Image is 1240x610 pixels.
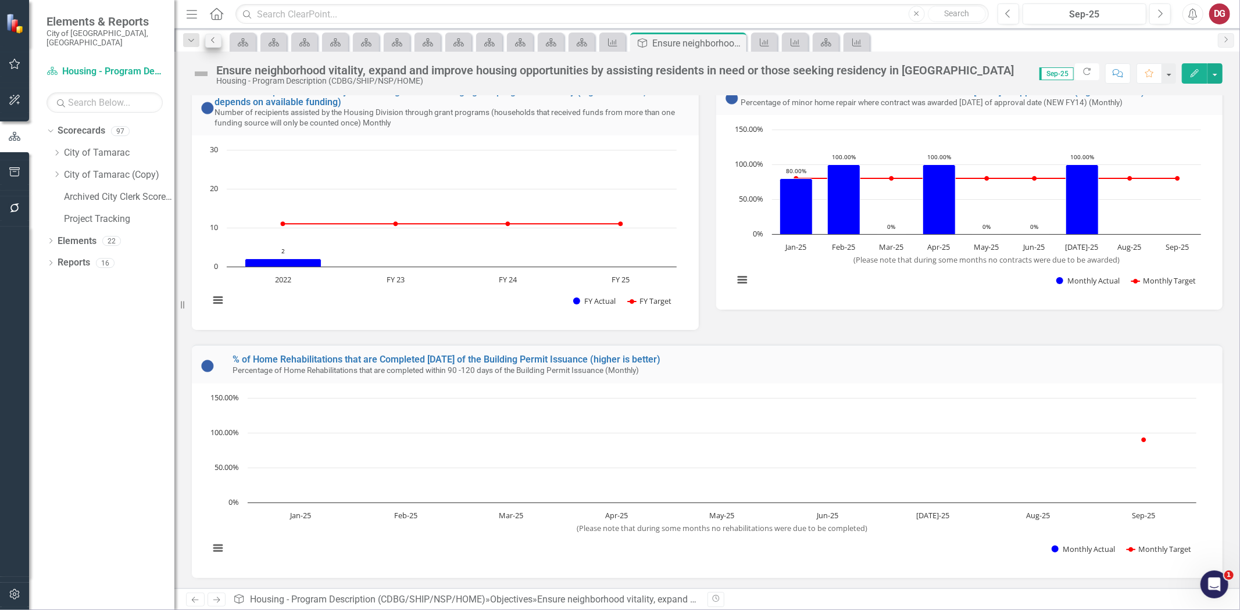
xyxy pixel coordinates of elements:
[228,497,239,507] text: 0%
[816,510,838,521] text: Jun-25
[728,124,1207,298] svg: Interactive chart
[612,274,630,285] text: FY 25
[944,9,969,18] span: Search
[741,98,1123,107] small: Percentage of minor home repair where contract was awarded [DATE] of approval date (NEW FY14) (Mo...
[780,179,812,235] path: Jan-25, 80. Monthly Actual.
[210,222,218,232] text: 10
[1209,3,1230,24] button: DG
[916,510,949,521] text: [DATE]-25
[1063,544,1115,554] text: Monthly Actual
[1138,544,1191,554] text: Monthly Target
[490,594,533,605] a: Objectives
[281,222,285,227] path: 2022, 11. FY Target.
[639,296,671,306] text: FY Target
[734,271,751,288] button: View chart menu, Chart
[728,124,1212,298] div: Chart. Highcharts interactive chart.
[58,256,90,270] a: Reports
[214,261,218,271] text: 0
[216,77,1014,85] div: Housing - Program Description (CDBG/SHIP/NSP/HOME)
[832,242,855,252] text: Feb-25
[281,247,285,255] text: 2
[210,183,218,193] text: 20
[245,259,321,267] path: 2022, 2. FY Actual.
[394,510,417,521] text: Feb-25
[725,91,739,105] img: No Information
[394,222,398,227] path: FY 23, 11. FY Target.
[1065,242,1098,252] text: [DATE]-25
[1132,510,1155,521] text: Sep-25
[1142,437,1146,442] path: Sep-25, 90. Monthly Target.
[210,427,239,437] text: 100.00%
[573,296,616,306] button: Show FY Actual
[203,392,1211,566] div: Chart. Highcharts interactive chart.
[47,28,163,48] small: City of [GEOGRAPHIC_DATA], [GEOGRAPHIC_DATA]
[64,146,174,160] a: City of Tamarac
[1166,242,1189,252] text: Sep-25
[1117,242,1141,252] text: Aug-25
[1056,276,1119,286] button: Show Monthly Actual
[1022,242,1045,252] text: Jun-25
[786,167,806,175] text: 80.00%
[1224,570,1234,580] span: 1
[853,254,1120,265] text: (Please note that during some months no contracts were due to be awarded)
[499,274,517,285] text: FY 24
[982,223,991,231] text: 0%
[753,228,763,239] text: 0%
[64,191,174,204] a: Archived City Clerk Scorecard
[209,540,226,556] button: View chart menu, Chart
[47,65,163,78] a: Housing - Program Description (CDBG/SHIP/NSP/HOME)
[210,392,239,403] text: 150.00%
[1030,223,1038,231] text: 0%
[387,274,405,285] text: FY 23
[215,462,239,472] text: 50.00%
[1070,153,1094,161] text: 100.00%
[974,242,999,252] text: May-25
[1127,176,1132,181] path: Aug-25, 80. Monthly Target.
[289,510,311,521] text: Jan-25
[739,193,763,204] text: 50.00%
[1039,67,1074,80] span: Sep-25
[710,510,735,521] text: May-25
[584,296,616,306] text: FY Actual
[794,176,798,181] path: Jan-25, 80. Monthly Target.
[537,594,1167,605] div: Ensure neighborhood vitality, expand and improve housing opportunities by assisting residents in ...
[275,274,291,285] text: 2022
[984,176,989,181] path: May-25, 80. Monthly Target.
[735,159,763,169] text: 100.00%
[605,510,628,521] text: Apr-25
[879,242,903,252] text: Mar-25
[1032,176,1037,181] path: Jun-25, 80. Monthly Target.
[1027,510,1050,521] text: Aug-25
[1200,570,1228,598] iframe: Intercom live chat
[203,144,687,318] div: Chart. Highcharts interactive chart.
[64,168,174,182] a: City of Tamarac (Copy)
[499,510,523,521] text: Mar-25
[96,258,115,268] div: 16
[111,126,130,136] div: 97
[233,593,698,607] div: » »
[1131,276,1196,286] button: Show Monthly Target
[577,522,867,533] text: (Please note that during some months no rehabilitations were due to be completed)
[889,176,894,181] path: Mar-25, 80. Monthly Target.
[794,176,1180,181] g: Monthly Target, series 2 of 2. Line with 9 data points.
[47,92,163,113] input: Search Below...
[235,4,989,24] input: Search ClearPoint...
[233,365,639,375] small: Percentage of Home Rehabilitations that are completed within 90 -120 days of the Building Permit ...
[652,36,744,51] div: Ensure neighborhood vitality, expand and improve housing opportunities by assisting residents in ...
[47,15,163,28] span: Elements & Reports
[780,130,1178,235] g: Monthly Actual, series 1 of 2. Bar series with 9 bars.
[1052,544,1114,554] button: Show Monthly Actual
[923,165,955,235] path: Apr-25, 100. Monthly Actual.
[201,359,215,373] img: No Information
[1175,176,1180,181] path: Sep-25, 80. Monthly Target.
[215,107,675,127] small: Number of recipients assisted by the Housing Division through grant programs (households that rec...
[927,153,951,161] text: 100.00%
[628,296,672,306] button: Show FY Target
[832,153,856,161] text: 100.00%
[1127,544,1191,554] button: Show Monthly Target
[216,64,1014,77] div: Ensure neighborhood vitality, expand and improve housing opportunities by assisting residents in ...
[281,222,623,227] g: FY Target, series 2 of 2. Line with 4 data points.
[1023,3,1146,24] button: Sep-25
[887,223,895,231] text: 0%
